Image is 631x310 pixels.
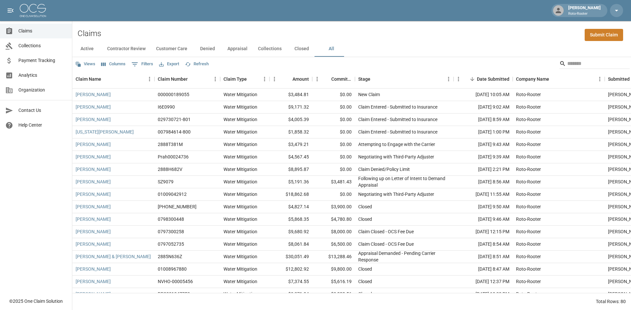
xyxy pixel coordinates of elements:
div: [DATE] 12:32 PM [454,288,513,300]
button: Export [157,59,181,69]
a: [PERSON_NAME] [76,216,111,222]
button: Show filters [130,59,155,70]
button: Menu [269,74,279,84]
div: Water Mitigation [223,203,257,210]
h2: Claims [78,29,101,38]
button: Sort [101,74,110,84]
button: Menu [595,74,605,84]
div: Total Rows: 80 [596,298,626,305]
div: Following up on Letter of Intent to Demand Appraisal [358,175,450,188]
div: $5,191.36 [269,176,312,188]
a: [PERSON_NAME] [76,191,111,197]
div: $0.00 [312,126,355,138]
button: Sort [247,74,256,84]
div: [DATE] 12:15 PM [454,226,513,238]
div: $0.00 [312,163,355,176]
div: [DATE] 2:21 PM [454,163,513,176]
button: Sort [370,74,380,84]
div: Roto-Rooter [516,216,541,222]
div: Claim Entered - Submitted to Insurance [358,104,437,110]
div: Appraisal Demanded - Pending Carrier Response [358,250,450,263]
div: [DATE] 9:43 AM [454,138,513,151]
a: [PERSON_NAME] [76,266,111,272]
div: [DATE] 9:46 AM [454,213,513,226]
div: 2885N636Z [158,253,182,260]
div: 2888H682V [158,166,182,173]
a: [PERSON_NAME] [76,241,111,247]
div: Amount [269,70,312,88]
div: $3,479.21 [269,138,312,151]
div: $8,061.84 [269,238,312,251]
div: Claim Closed - OCS Fee Due [358,228,414,235]
div: $0.00 [312,101,355,114]
div: Negotiating with Third-Party Adjuster [358,191,434,197]
div: Company Name [516,70,549,88]
div: Stage [358,70,370,88]
a: [PERSON_NAME] [76,91,111,98]
div: Roto-Rooter [516,141,541,148]
div: Stage [355,70,454,88]
div: Roto-Rooter [516,203,541,210]
div: [DATE] 8:47 AM [454,263,513,276]
a: [PERSON_NAME] [76,203,111,210]
div: $0.00 [312,89,355,101]
div: Roto-Rooter [516,191,541,197]
div: Claim Number [158,70,188,88]
div: Roto-Rooter [516,154,541,160]
button: Sort [468,74,477,84]
div: $3,484.81 [269,89,312,101]
div: Claim Denied/Policy Limit [358,166,410,173]
div: $1,858.32 [269,126,312,138]
button: Refresh [183,59,210,69]
div: Water Mitigation [223,278,257,285]
div: Roto-Rooter [516,104,541,110]
div: Water Mitigation [223,104,257,110]
a: [PERSON_NAME] [76,104,111,110]
div: Claim Type [223,70,247,88]
div: [DATE] 9:02 AM [454,101,513,114]
div: I6E0990 [158,104,175,110]
div: $9,680.92 [269,226,312,238]
span: Help Center [18,122,67,129]
div: [DATE] 8:59 AM [454,114,513,126]
div: Water Mitigation [223,166,257,173]
div: 0797300258 [158,228,184,235]
div: [DATE] 10:05 AM [454,89,513,101]
div: $8,000.00 [312,226,355,238]
button: Customer Care [151,41,193,57]
div: 01-009-047876 [158,203,197,210]
div: Claim Name [72,70,154,88]
div: Water Mitigation [223,216,257,222]
div: $5,868.35 [269,213,312,226]
div: Roto-Rooter [516,278,541,285]
div: © 2025 One Claim Solution [9,298,63,304]
button: Sort [549,74,558,84]
button: Closed [287,41,316,57]
button: Contractor Review [102,41,151,57]
div: Roto-Rooter [516,91,541,98]
a: [PERSON_NAME] [76,178,111,185]
div: Closed [358,266,372,272]
span: Claims [18,28,67,34]
button: Collections [253,41,287,57]
span: Analytics [18,72,67,79]
div: 0798300448 [158,216,184,222]
div: SZ9079 [158,178,174,185]
a: [PERSON_NAME] [76,154,111,160]
div: $2,888.56 [312,288,355,300]
button: All [316,41,346,57]
div: Water Mitigation [223,91,257,98]
div: $4,005.39 [269,114,312,126]
div: $4,827.14 [269,201,312,213]
div: Water Mitigation [223,291,257,297]
div: $0.00 [312,151,355,163]
div: [DATE] 8:56 AM [454,176,513,188]
button: Appraisal [222,41,253,57]
button: Denied [193,41,222,57]
div: 01009042912 [158,191,187,197]
div: Attempting to Engage with the Carrier [358,141,435,148]
div: Claim Name [76,70,101,88]
button: Menu [260,74,269,84]
div: [DATE] 8:54 AM [454,238,513,251]
span: Payment Tracking [18,57,67,64]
